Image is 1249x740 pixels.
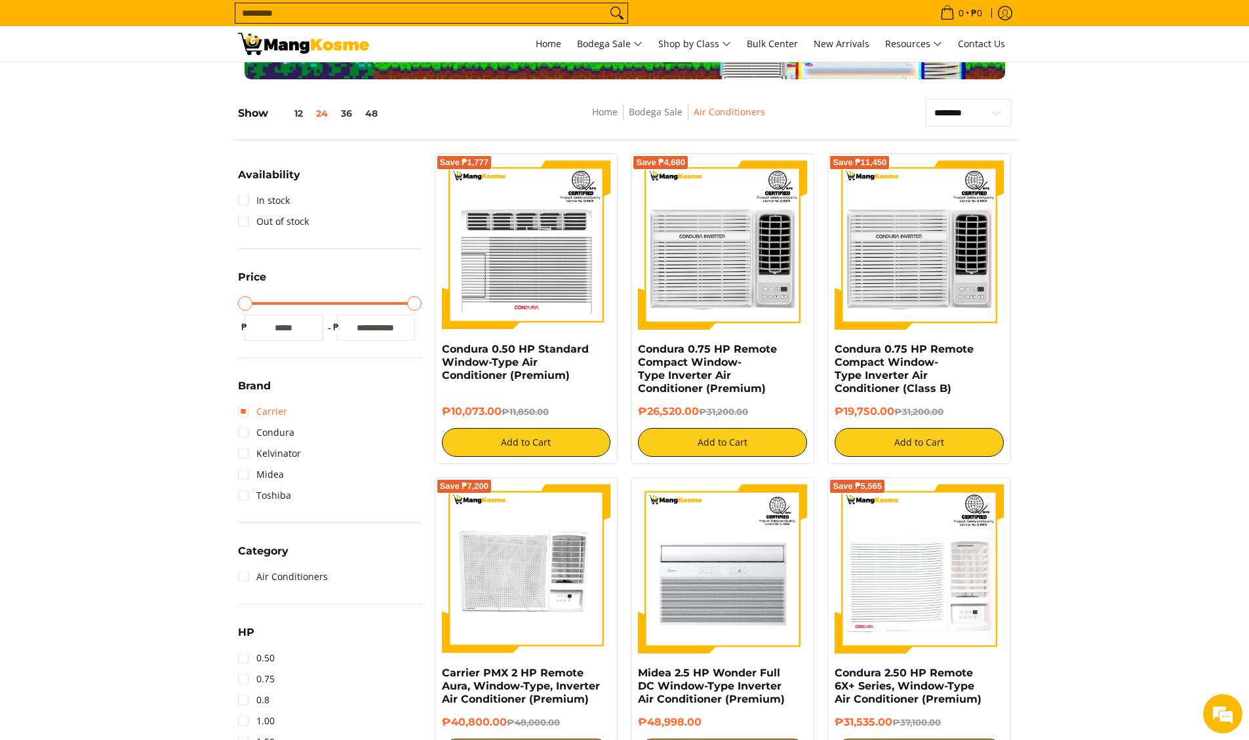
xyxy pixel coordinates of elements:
a: Condura 0.75 HP Remote Compact Window-Type Inverter Air Conditioner (Premium) [638,343,777,395]
span: Save ₱7,200 [440,482,489,490]
span: Save ₱1,777 [440,159,489,166]
span: Contact Us [958,37,1005,50]
span: HP [238,627,254,638]
h6: ₱48,998.00 [638,716,807,729]
a: Home [592,106,618,118]
span: Save ₱5,565 [833,482,882,490]
a: Carrier [238,401,287,422]
button: Add to Cart [638,428,807,457]
img: Condura 2.50 HP Remote 6X+ Series, Window-Type Air Conditioner (Premium) [835,484,1004,653]
a: New Arrivals [807,26,876,62]
nav: Main Menu [382,26,1012,62]
a: Bodega Sale [570,26,649,62]
del: ₱31,200.00 [699,406,748,417]
a: Carrier PMX 2 HP Remote Aura, Window-Type, Inverter Air Conditioner (Premium) [442,667,600,705]
button: Add to Cart [835,428,1004,457]
span: Shop by Class [658,36,731,52]
img: Condura 0.75 HP Remote Compact Window-Type Inverter Air Conditioner (Class B) [835,161,1004,330]
a: Air Conditioners [694,106,765,118]
span: • [936,6,986,20]
summary: Open [238,272,266,292]
del: ₱31,200.00 [894,406,943,417]
a: Air Conditioners [238,566,328,587]
img: Carrier PMX 2 HP Remote Aura, Window-Type, Inverter Air Conditioner (Premium) [442,484,611,653]
img: Condura 0.75 HP Remote Compact Window-Type Inverter Air Conditioner (Premium) [638,161,807,330]
a: 0.8 [238,690,269,711]
button: 48 [359,108,384,119]
img: Bodega Sale Aircon l Mang Kosme: Home Appliances Warehouse Sale | Page 2 [238,33,369,55]
h6: ₱10,073.00 [442,405,611,418]
a: Resources [879,26,949,62]
span: Resources [885,36,942,52]
span: ₱0 [969,9,984,18]
a: Bodega Sale [629,106,683,118]
a: Midea [238,464,284,485]
a: Condura 2.50 HP Remote 6X+ Series, Window-Type Air Conditioner (Premium) [835,667,981,705]
nav: Breadcrumbs [500,104,857,134]
button: 12 [268,108,309,119]
h5: Show [238,107,384,120]
summary: Open [238,627,254,648]
a: Condura 0.75 HP Remote Compact Window-Type Inverter Air Conditioner (Class B) [835,343,974,395]
h6: ₱31,535.00 [835,716,1004,729]
summary: Open [238,546,288,566]
a: 1.00 [238,711,275,731]
img: https://mangkosme.com/products/midea-wonder-2-5hp-window-type-inverter-aircon-premium [638,484,807,653]
h6: ₱40,800.00 [442,716,611,729]
span: New Arrivals [814,37,869,50]
img: condura-wrac-6s-premium-mang-kosme [442,161,611,330]
button: Search [606,3,627,23]
summary: Open [238,381,271,401]
span: Price [238,272,266,282]
span: ₱ [330,321,343,334]
button: 24 [309,108,334,119]
button: Add to Cart [442,428,611,457]
summary: Open [238,170,300,190]
a: 0.75 [238,669,275,690]
span: Home [536,37,561,50]
a: Kelvinator [238,443,301,464]
a: Out of stock [238,211,309,232]
a: Bulk Center [740,26,804,62]
a: Home [529,26,568,62]
a: Shop by Class [652,26,738,62]
span: Availability [238,170,300,180]
a: Contact Us [951,26,1012,62]
a: Toshiba [238,485,291,506]
h6: ₱19,750.00 [835,405,1004,418]
del: ₱37,100.00 [892,717,941,728]
span: Brand [238,381,271,391]
a: Midea 2.5 HP Wonder Full DC Window-Type Inverter Air Conditioner (Premium) [638,667,785,705]
a: Condura [238,422,294,443]
h6: ₱26,520.00 [638,405,807,418]
span: Category [238,546,288,556]
span: 0 [957,9,966,18]
span: Bodega Sale [577,36,643,52]
button: 36 [334,108,359,119]
del: ₱48,000.00 [507,717,560,728]
a: Condura 0.50 HP Standard Window-Type Air Conditioner (Premium) [442,343,589,381]
a: In stock [238,190,290,211]
span: ₱ [238,321,251,334]
span: Save ₱11,450 [833,159,886,166]
span: Bulk Center [747,37,798,50]
del: ₱11,850.00 [502,406,549,417]
a: 0.50 [238,648,275,669]
span: Save ₱4,680 [636,159,685,166]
